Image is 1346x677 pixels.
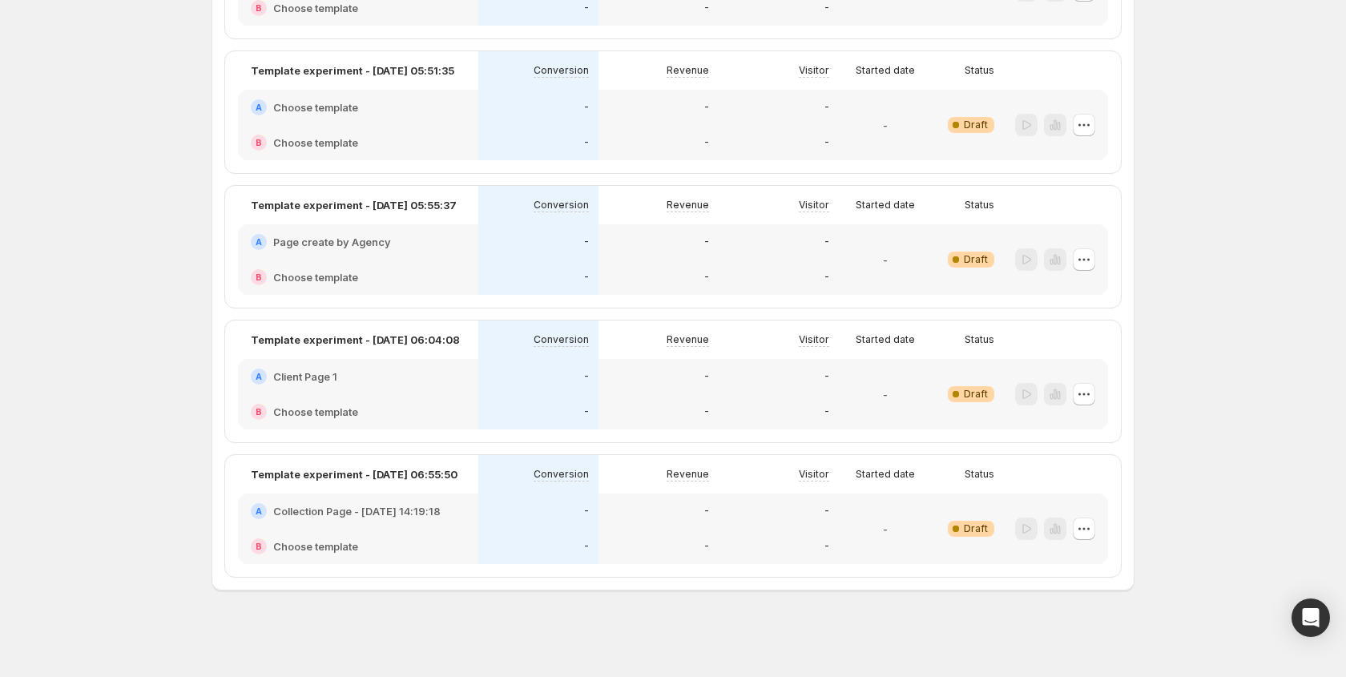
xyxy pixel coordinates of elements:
[965,199,994,212] p: Status
[799,199,829,212] p: Visitor
[965,468,994,481] p: Status
[964,119,988,131] span: Draft
[856,64,915,77] p: Started date
[704,271,709,284] p: -
[883,521,888,537] p: -
[256,3,262,13] h2: B
[824,2,829,14] p: -
[799,64,829,77] p: Visitor
[964,253,988,266] span: Draft
[584,2,589,14] p: -
[704,370,709,383] p: -
[273,369,337,385] h2: Client Page 1
[824,405,829,418] p: -
[273,135,358,151] h2: Choose template
[1292,598,1330,637] div: Open Intercom Messenger
[964,388,988,401] span: Draft
[273,234,391,250] h2: Page create by Agency
[964,522,988,535] span: Draft
[256,542,262,551] h2: B
[824,136,829,149] p: -
[584,101,589,114] p: -
[883,252,888,268] p: -
[965,333,994,346] p: Status
[704,101,709,114] p: -
[856,468,915,481] p: Started date
[584,236,589,248] p: -
[584,505,589,518] p: -
[704,405,709,418] p: -
[799,333,829,346] p: Visitor
[704,2,709,14] p: -
[856,333,915,346] p: Started date
[965,64,994,77] p: Status
[534,468,589,481] p: Conversion
[704,136,709,149] p: -
[273,404,358,420] h2: Choose template
[824,505,829,518] p: -
[273,99,358,115] h2: Choose template
[667,199,709,212] p: Revenue
[584,405,589,418] p: -
[704,540,709,553] p: -
[883,117,888,133] p: -
[273,538,358,554] h2: Choose template
[856,199,915,212] p: Started date
[251,466,457,482] p: Template experiment - [DATE] 06:55:50
[667,64,709,77] p: Revenue
[584,370,589,383] p: -
[584,540,589,553] p: -
[667,333,709,346] p: Revenue
[251,197,457,213] p: Template experiment - [DATE] 05:55:37
[883,386,888,402] p: -
[824,540,829,553] p: -
[799,468,829,481] p: Visitor
[534,199,589,212] p: Conversion
[251,62,454,79] p: Template experiment - [DATE] 05:51:35
[256,103,262,112] h2: A
[667,468,709,481] p: Revenue
[534,333,589,346] p: Conversion
[704,236,709,248] p: -
[824,236,829,248] p: -
[824,101,829,114] p: -
[273,503,441,519] h2: Collection Page - [DATE] 14:19:18
[824,370,829,383] p: -
[256,506,262,516] h2: A
[251,332,460,348] p: Template experiment - [DATE] 06:04:08
[256,407,262,417] h2: B
[584,271,589,284] p: -
[273,269,358,285] h2: Choose template
[824,271,829,284] p: -
[256,237,262,247] h2: A
[584,136,589,149] p: -
[256,372,262,381] h2: A
[704,505,709,518] p: -
[256,272,262,282] h2: B
[256,138,262,147] h2: B
[534,64,589,77] p: Conversion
